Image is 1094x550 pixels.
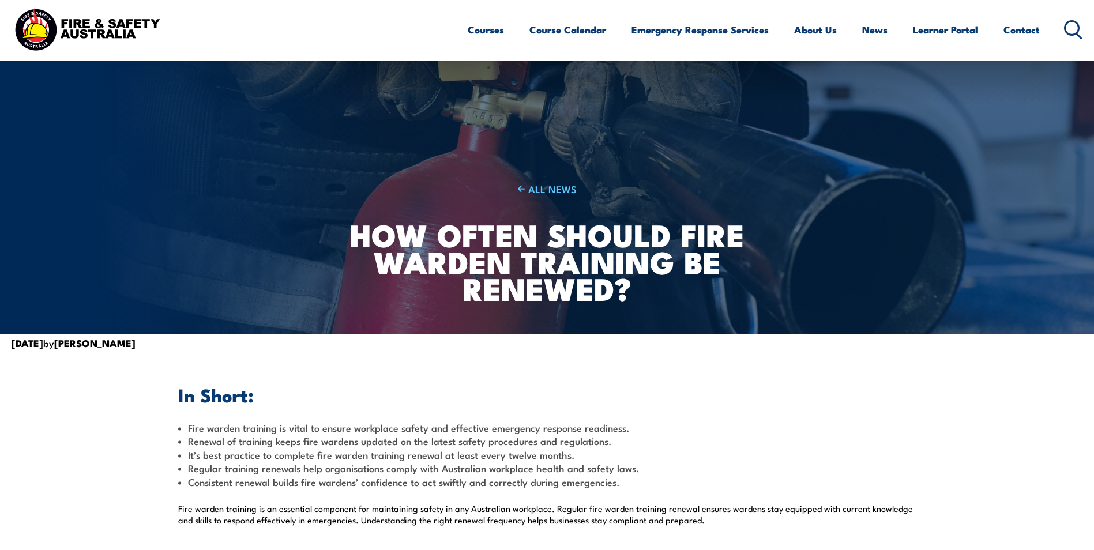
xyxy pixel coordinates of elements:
[54,336,136,351] strong: [PERSON_NAME]
[188,434,612,448] span: Renewal of training keeps fire wardens updated on the latest safety procedures and regulations.
[529,14,606,45] a: Course Calendar
[913,14,978,45] a: Learner Portal
[1003,14,1040,45] a: Contact
[862,14,888,45] a: News
[188,420,630,435] span: Fire warden training is vital to ensure workplace safety and effective emergency response readiness.
[320,182,774,195] a: ALL NEWS
[188,461,640,475] span: Regular training renewals help organisations comply with Australian workplace health and safety l...
[320,221,774,302] h1: How Often Should Fire Warden Training Be Renewed?
[188,474,620,489] span: Consistent renewal builds fire wardens’ confidence to act swiftly and correctly during emergencies.
[468,14,504,45] a: Courses
[188,447,575,462] span: It’s best practice to complete fire warden training renewal at least every twelve months.
[178,380,254,409] span: In Short:
[12,336,43,351] strong: [DATE]
[178,502,913,526] span: Fire warden training is an essential component for maintaining safety in any Australian workplace...
[631,14,769,45] a: Emergency Response Services
[794,14,837,45] a: About Us
[12,336,136,350] span: by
